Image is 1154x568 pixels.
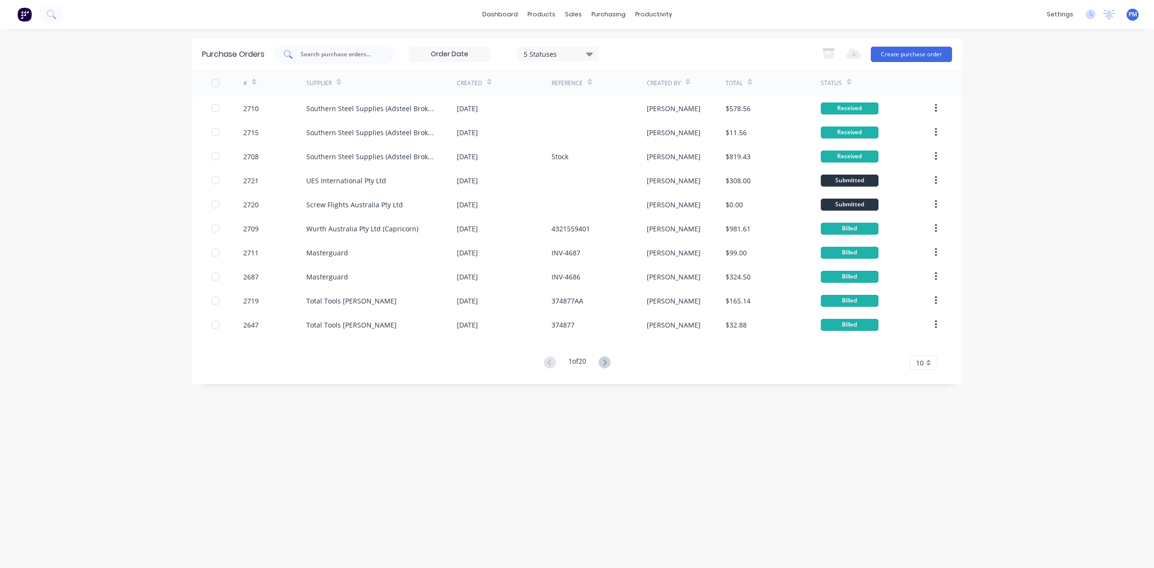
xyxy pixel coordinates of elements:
[630,7,677,22] div: productivity
[306,200,403,210] div: Screw Flights Australia Pty Ltd
[457,103,478,114] div: [DATE]
[306,272,348,282] div: Masterguard
[1129,10,1137,19] span: PM
[457,127,478,138] div: [DATE]
[552,79,583,88] div: Reference
[821,126,878,139] div: Received
[409,47,490,62] input: Order Date
[243,176,259,186] div: 2721
[821,79,842,88] div: Status
[306,103,438,114] div: Southern Steel Supplies (Adsteel Brokers T/as)
[552,296,583,306] div: 374877AA
[477,7,523,22] a: dashboard
[821,151,878,163] div: Received
[243,151,259,162] div: 2708
[457,224,478,234] div: [DATE]
[552,272,580,282] div: INV-4686
[726,151,751,162] div: $819.43
[560,7,587,22] div: sales
[726,79,743,88] div: Total
[243,272,259,282] div: 2687
[726,176,751,186] div: $308.00
[821,271,878,283] div: Billed
[243,248,259,258] div: 2711
[202,49,264,60] div: Purchase Orders
[243,200,259,210] div: 2720
[647,296,701,306] div: [PERSON_NAME]
[726,296,751,306] div: $165.14
[300,50,379,59] input: Search purchase orders...
[457,151,478,162] div: [DATE]
[587,7,630,22] div: purchasing
[821,175,878,187] div: Submitted
[552,224,590,234] div: 4321559401
[647,272,701,282] div: [PERSON_NAME]
[306,151,438,162] div: Southern Steel Supplies (Adsteel Brokers T/as)
[647,200,701,210] div: [PERSON_NAME]
[243,224,259,234] div: 2709
[821,247,878,259] div: Billed
[243,296,259,306] div: 2719
[821,223,878,235] div: Billed
[243,103,259,114] div: 2710
[647,103,701,114] div: [PERSON_NAME]
[647,127,701,138] div: [PERSON_NAME]
[726,127,747,138] div: $11.56
[243,127,259,138] div: 2715
[523,7,560,22] div: products
[552,320,575,330] div: 374877
[457,248,478,258] div: [DATE]
[243,320,259,330] div: 2647
[306,320,397,330] div: Total Tools [PERSON_NAME]
[647,151,701,162] div: [PERSON_NAME]
[17,7,32,22] img: Factory
[552,248,580,258] div: INV-4687
[306,79,332,88] div: Supplier
[457,176,478,186] div: [DATE]
[306,248,348,258] div: Masterguard
[306,127,438,138] div: Southern Steel Supplies (Adsteel Brokers T/as)
[726,200,743,210] div: $0.00
[647,320,701,330] div: [PERSON_NAME]
[306,296,397,306] div: Total Tools [PERSON_NAME]
[821,199,878,211] div: Submitted
[821,319,878,331] div: Billed
[552,151,568,162] div: Stock
[821,102,878,114] div: Received
[871,47,952,62] button: Create purchase order
[647,176,701,186] div: [PERSON_NAME]
[726,272,751,282] div: $324.50
[726,248,747,258] div: $99.00
[726,103,751,114] div: $578.56
[243,79,247,88] div: #
[726,320,747,330] div: $32.88
[647,248,701,258] div: [PERSON_NAME]
[457,320,478,330] div: [DATE]
[568,356,586,370] div: 1 of 20
[647,224,701,234] div: [PERSON_NAME]
[306,176,386,186] div: UES International Pty Ltd
[457,79,482,88] div: Created
[916,358,924,368] span: 10
[524,49,592,59] div: 5 Statuses
[647,79,681,88] div: Created By
[821,295,878,307] div: Billed
[726,224,751,234] div: $981.61
[306,224,418,234] div: Wurth Australia Pty Ltd (Capricorn)
[1042,7,1078,22] div: settings
[457,200,478,210] div: [DATE]
[457,272,478,282] div: [DATE]
[457,296,478,306] div: [DATE]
